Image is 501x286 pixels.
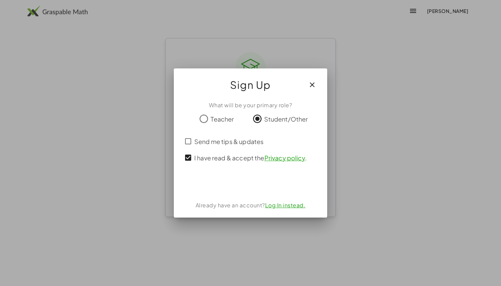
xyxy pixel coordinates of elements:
span: Teacher [211,114,234,124]
span: I have read & accept the . [194,153,307,162]
div: Sign in with Google. Opens in new tab [216,176,285,191]
span: Sign Up [230,77,271,93]
span: Send me tips & updates [194,137,263,146]
span: Student/Other [264,114,308,124]
a: Privacy policy [264,154,305,162]
div: What will be your primary role? [182,101,319,109]
div: Already have an account? [182,201,319,209]
a: Log In instead. [265,202,306,209]
iframe: Sign in with Google Button [213,176,288,191]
